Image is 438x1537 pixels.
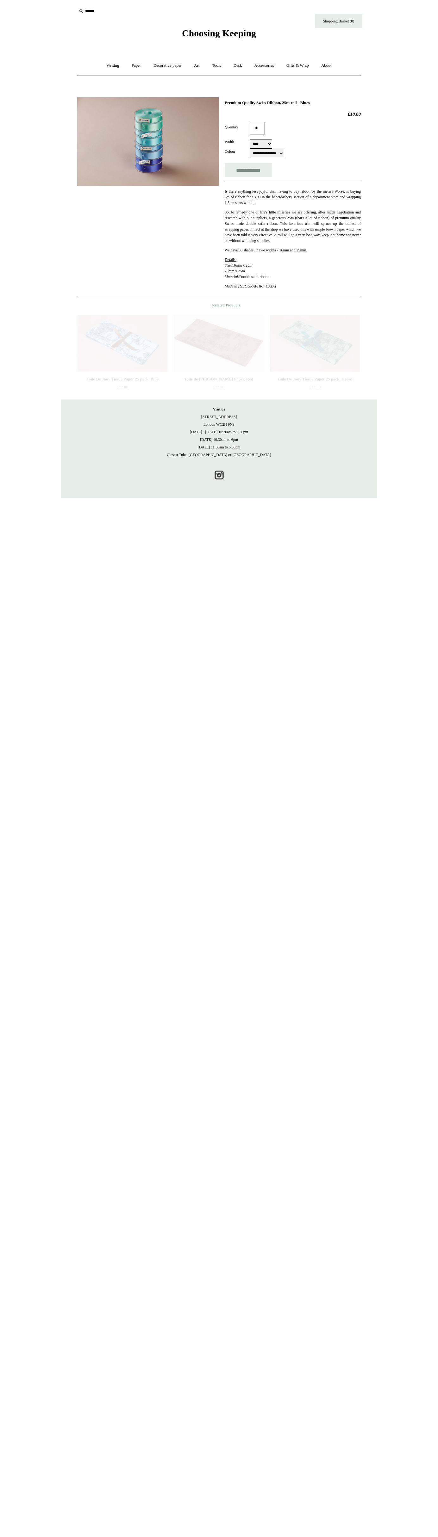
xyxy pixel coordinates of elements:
[225,188,361,206] p: Is there anything less joyful than having to buy ribbon by the meter? Worse, is buying 3m of ribb...
[316,57,337,74] a: About
[225,247,361,253] p: We have 33 shades, in two widths - 16mm and 25mm.
[270,315,360,372] a: Toile De Jouy Tissue Paper 25 pack, Green Toile De Jouy Tissue Paper 25 pack, Green
[126,57,147,74] a: Paper
[270,315,360,372] img: Toile De Jouy Tissue Paper 25 pack, Green
[315,14,362,28] a: Shopping Basket (0)
[225,124,250,130] label: Quantity
[77,97,219,186] img: Premium Quality Swiss Ribbon, 25m roll - Blues
[212,468,226,482] a: Instagram
[225,263,232,268] em: Size:
[225,275,239,279] em: Material:
[225,149,250,154] label: Colour
[213,407,225,411] strong: Visit us
[174,315,264,372] img: Toile de Jouy Tissue Paper, Red
[61,303,377,308] h4: Related Products
[270,375,360,401] a: Toile De Jouy Tissue Paper 25 pack, Green £12.00
[206,57,227,74] a: Tools
[225,257,236,262] span: Details:
[182,28,256,38] span: Choosing Keeping
[117,385,128,389] span: £12.00
[174,315,264,372] a: Toile de Jouy Tissue Paper, Red Toile de Jouy Tissue Paper, Red
[249,57,280,74] a: Accessories
[175,375,262,383] div: Toile de [PERSON_NAME] Paper, Red
[67,405,371,459] p: [STREET_ADDRESS] London WC2H 9NS [DATE] - [DATE] 10:30am to 5:30pm [DATE] 10.30am to 6pm [DATE] 1...
[309,385,321,389] span: £12.00
[101,57,125,74] a: Writing
[174,375,264,401] a: Toile de [PERSON_NAME] Paper, Red £12.00
[281,57,315,74] a: Gifts & Wrap
[78,315,167,372] img: Toile De Jouy Tissue Paper 25 pack, Blue
[225,257,361,280] p: 16mm x 25m 25mm x 25m Double satin ribbon
[225,284,276,288] em: Made in [GEOGRAPHIC_DATA]
[148,57,187,74] a: Decorative paper
[272,375,358,383] div: Toile De Jouy Tissue Paper 25 pack, Green
[225,139,250,145] label: Width
[225,100,361,105] h1: Premium Quality Swiss Ribbon, 25m roll - Blues
[182,33,256,37] a: Choosing Keeping
[188,57,205,74] a: Art
[225,209,361,244] p: So, to remedy one of life's little miseries we are offering, after much negotiation and research ...
[213,385,224,389] span: £12.00
[78,315,167,372] a: Toile De Jouy Tissue Paper 25 pack, Blue Toile De Jouy Tissue Paper 25 pack, Blue
[79,375,166,383] div: Toile De Jouy Tissue Paper 25 pack, Blue
[225,111,361,117] h2: £18.00
[78,375,167,401] a: Toile De Jouy Tissue Paper 25 pack, Blue £12.00
[228,57,248,74] a: Desk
